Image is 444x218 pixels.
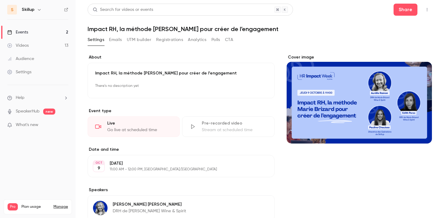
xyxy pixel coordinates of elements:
div: Go live at scheduled time [107,127,172,133]
label: Date and time [88,147,275,153]
h6: Skillup [22,7,34,13]
div: Search for videos or events [93,7,153,13]
button: Share [394,4,417,16]
p: There's no description yet [95,81,267,91]
label: Speakers [88,187,275,193]
div: OCT [93,161,104,165]
button: Polls [211,35,220,45]
button: Registrations [156,35,183,45]
h1: Impact RH, la méthode [PERSON_NAME] pour créer de l’engagement [88,25,432,33]
p: DRH de [PERSON_NAME] Wine & Spirit [113,208,186,214]
div: Live [107,120,172,126]
p: 11:00 AM - 12:00 PM, [GEOGRAPHIC_DATA]/[GEOGRAPHIC_DATA] [110,167,243,172]
p: Event type [88,108,275,114]
div: Videos [7,43,29,49]
button: Analytics [188,35,207,45]
div: Audience [7,56,34,62]
button: Settings [88,35,104,45]
div: Pre-recorded video [202,120,267,126]
span: new [43,109,55,115]
button: UTM builder [127,35,151,45]
a: SpeakerHub [16,108,40,115]
div: Events [7,29,28,35]
p: [PERSON_NAME] [PERSON_NAME] [113,201,186,207]
div: Stream at scheduled time [202,127,267,133]
p: [DATE] [110,160,243,166]
span: S [11,7,14,13]
span: Help [16,95,24,101]
span: Plan usage [21,204,50,209]
img: Aurélie Ramon [93,201,108,215]
button: Emails [109,35,122,45]
section: Cover image [287,54,432,144]
button: CTA [225,35,233,45]
span: Pro [8,203,18,210]
a: Manage [53,204,68,209]
div: LiveGo live at scheduled time [88,116,180,137]
p: Impact RH, la méthode [PERSON_NAME] pour créer de l’engagement [95,70,267,76]
span: What's new [16,122,38,128]
li: help-dropdown-opener [7,95,68,101]
iframe: Noticeable Trigger [61,122,68,128]
div: Settings [7,69,31,75]
label: About [88,54,275,60]
label: Cover image [287,54,432,60]
p: 9 [98,165,100,171]
div: Pre-recorded videoStream at scheduled time [182,116,274,137]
